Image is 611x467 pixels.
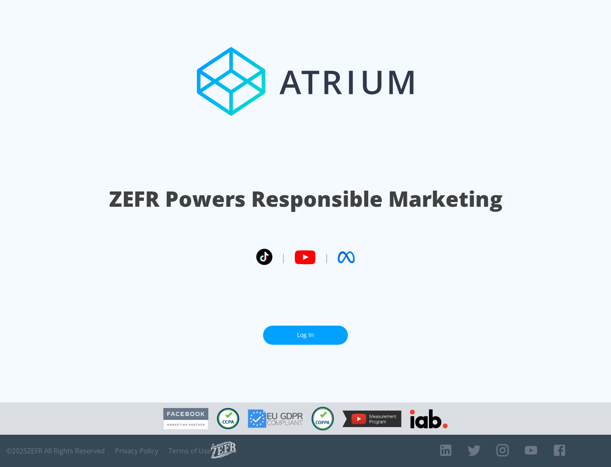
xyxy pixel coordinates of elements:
a: Privacy Policy [115,447,158,455]
img: GDPR Compliant [248,409,303,428]
span: | [324,251,329,264]
h1: ZEFR Powers Responsible Marketing [109,184,502,214]
a: Log In [263,326,348,345]
img: IAB [410,409,448,428]
img: CCPA Compliant [217,408,239,429]
img: Facebook Marketing Partner [163,408,208,430]
img: YouTube Measurement Program [342,411,401,427]
img: COPPA Compliant [311,407,334,430]
span: © 2025 ZEFR All Rights Reserved [6,447,105,455]
span: | [281,251,286,264]
a: Terms of Use [168,447,211,455]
